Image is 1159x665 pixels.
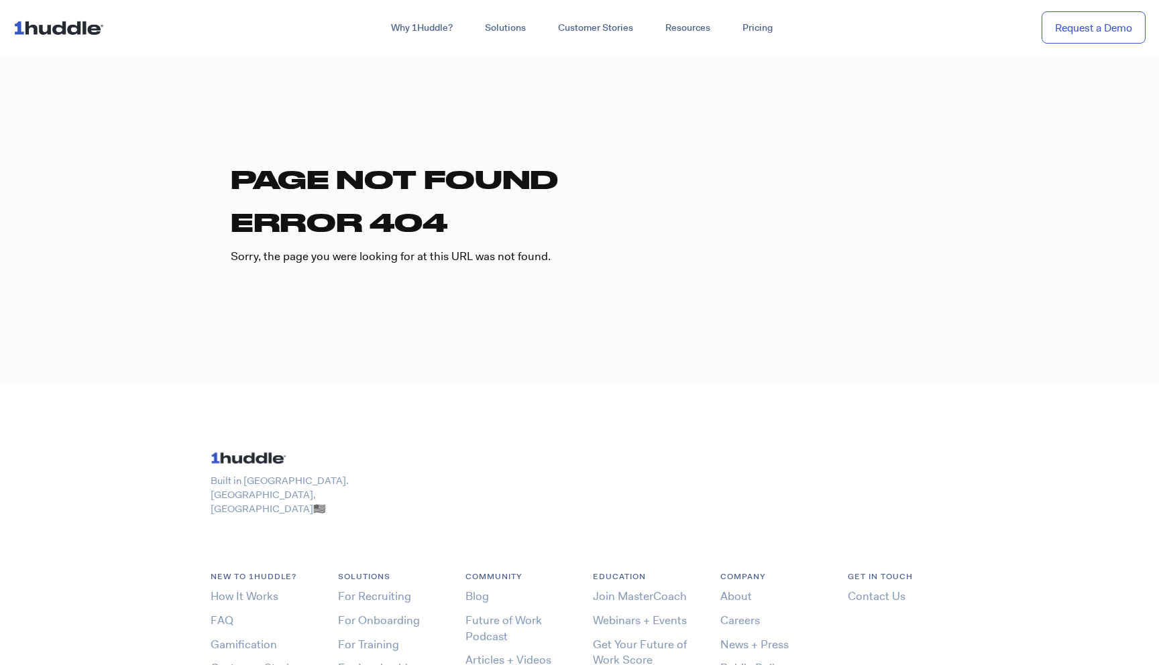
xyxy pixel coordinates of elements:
a: How It Works [211,589,278,603]
h1: Error 404 [231,206,928,238]
p: Built in [GEOGRAPHIC_DATA]. [GEOGRAPHIC_DATA], [GEOGRAPHIC_DATA] [211,474,375,516]
a: Why 1Huddle? [375,16,469,40]
a: Future of Work Podcast [465,613,542,644]
p: Sorry, the page you were looking for at this URL was not found. [231,249,928,265]
h6: Solutions [338,570,439,583]
h6: COMPANY [720,570,821,583]
a: FAQ [211,613,233,627]
a: Customer Stories [542,16,649,40]
a: Request a Demo [1042,11,1146,44]
h6: NEW TO 1HUDDLE? [211,570,311,583]
a: Join MasterCoach [593,589,687,603]
img: ... [13,15,109,40]
a: About [720,589,752,603]
h6: COMMUNITY [465,570,566,583]
a: Contact Us [848,589,905,603]
a: Webinars + Events [593,613,687,627]
a: For Onboarding [338,613,420,627]
span: 🇺🇸 [313,502,326,516]
a: Resources [649,16,726,40]
h1: Page not found [231,163,928,195]
a: Pricing [726,16,789,40]
a: Gamification [211,637,277,652]
a: For Recruiting [338,589,411,603]
a: Blog [465,589,489,603]
a: Careers [720,613,760,627]
h6: Get in Touch [848,570,948,583]
h6: Education [593,570,694,583]
img: ... [211,447,291,469]
a: Solutions [469,16,542,40]
a: News + Press [720,637,789,652]
a: For Training [338,637,399,652]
